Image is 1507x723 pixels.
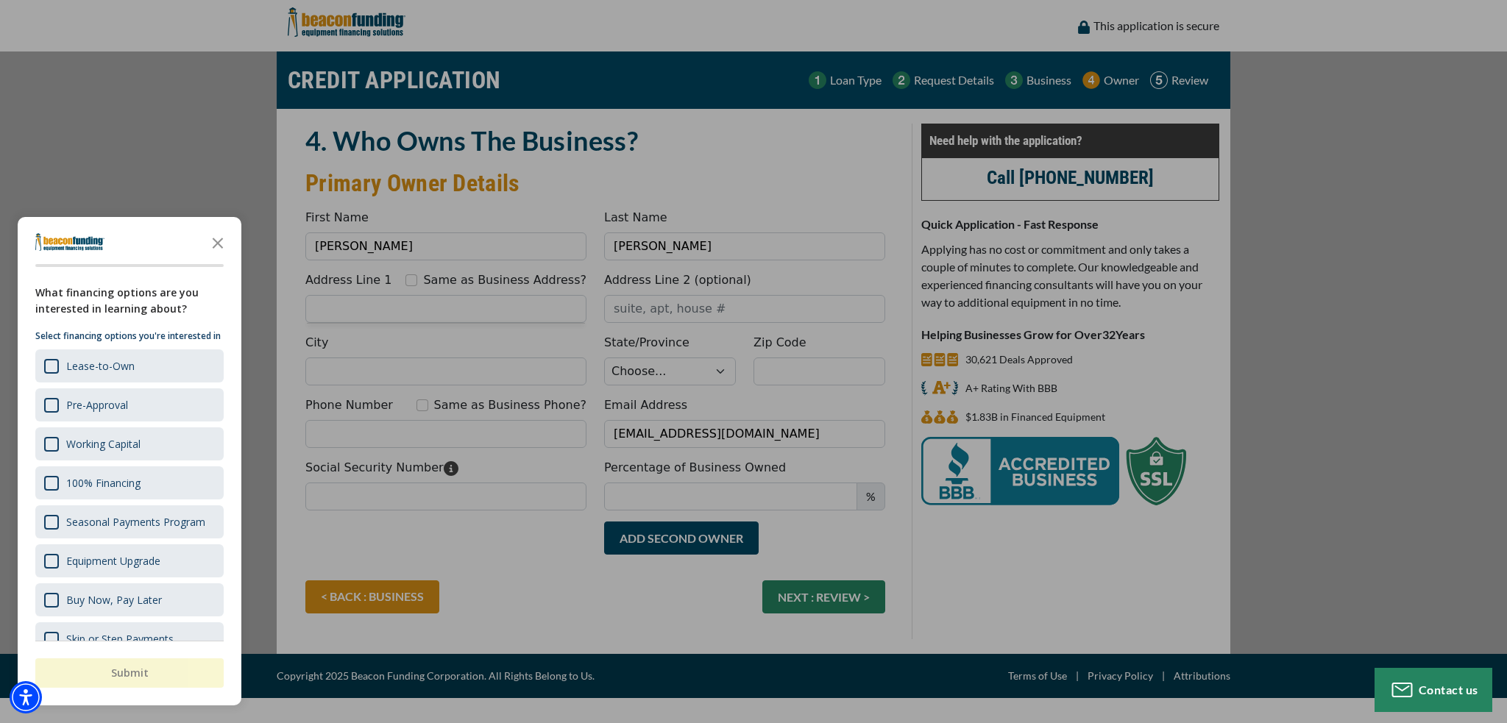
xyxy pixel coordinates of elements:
[66,476,141,490] div: 100% Financing
[35,466,224,499] div: 100% Financing
[66,437,141,451] div: Working Capital
[35,658,224,688] button: Submit
[35,544,224,577] div: Equipment Upgrade
[10,681,42,713] div: Accessibility Menu
[1375,668,1492,712] button: Contact us
[66,554,160,568] div: Equipment Upgrade
[203,227,233,257] button: Close the survey
[66,359,135,373] div: Lease-to-Own
[35,583,224,616] div: Buy Now, Pay Later
[35,285,224,317] div: What financing options are you interested in learning about?
[35,622,224,655] div: Skip or Step Payments
[66,398,128,412] div: Pre-Approval
[35,388,224,421] div: Pre-Approval
[66,632,174,646] div: Skip or Step Payments
[35,329,224,343] p: Select financing options you're interested in
[35,505,224,538] div: Seasonal Payments Program
[35,349,224,382] div: Lease-to-Own
[66,515,205,529] div: Seasonal Payments Program
[35,427,224,460] div: Working Capital
[18,217,241,705] div: Survey
[1419,683,1478,697] span: Contact us
[66,593,162,607] div: Buy Now, Pay Later
[35,233,104,251] img: Company logo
